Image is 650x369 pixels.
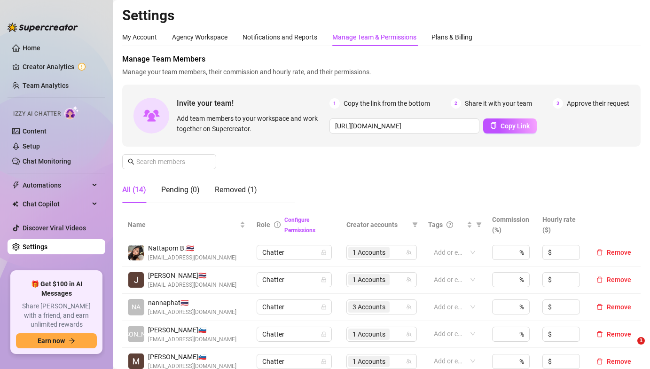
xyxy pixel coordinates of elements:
[262,273,326,287] span: Chatter
[122,54,641,65] span: Manage Team Members
[348,329,390,340] span: 1 Accounts
[406,250,412,255] span: team
[406,331,412,337] span: team
[148,352,236,362] span: [PERSON_NAME] 🇸🇮
[344,98,430,109] span: Copy the link from the bottom
[352,247,385,258] span: 1 Accounts
[352,329,385,339] span: 1 Accounts
[136,157,203,167] input: Search members
[16,333,97,348] button: Earn nowarrow-right
[593,329,635,340] button: Remove
[537,211,587,239] th: Hourly rate ($)
[451,98,461,109] span: 2
[148,335,236,344] span: [EMAIL_ADDRESS][DOMAIN_NAME]
[476,222,482,228] span: filter
[128,220,238,230] span: Name
[596,304,603,310] span: delete
[406,304,412,310] span: team
[13,110,61,118] span: Izzy AI Chatter
[352,275,385,285] span: 1 Accounts
[215,184,257,196] div: Removed (1)
[8,23,78,32] img: logo-BBDzfeDw.svg
[23,142,40,150] a: Setup
[596,249,603,256] span: delete
[122,184,146,196] div: All (14)
[348,301,390,313] span: 3 Accounts
[23,196,89,212] span: Chat Copilot
[111,329,161,339] span: [PERSON_NAME]
[428,220,443,230] span: Tags
[593,247,635,258] button: Remove
[12,181,20,189] span: thunderbolt
[321,304,327,310] span: lock
[23,127,47,135] a: Content
[348,247,390,258] span: 1 Accounts
[607,276,631,283] span: Remove
[23,44,40,52] a: Home
[64,106,79,119] img: AI Chatter
[607,358,631,365] span: Remove
[148,298,236,308] span: nannaphat 🇹🇭
[348,356,390,367] span: 1 Accounts
[501,122,530,130] span: Copy Link
[148,308,236,317] span: [EMAIL_ADDRESS][DOMAIN_NAME]
[257,221,270,228] span: Role
[284,217,315,234] a: Configure Permissions
[23,59,98,74] a: Creator Analytics exclamation-circle
[486,211,537,239] th: Commission (%)
[23,82,69,89] a: Team Analytics
[128,158,134,165] span: search
[262,245,326,259] span: Chatter
[329,98,340,109] span: 1
[128,272,144,288] img: James Darbyshire
[177,113,326,134] span: Add team members to your workspace and work together on Supercreator.
[618,337,641,360] iframe: Intercom live chat
[161,184,200,196] div: Pending (0)
[23,243,47,251] a: Settings
[596,331,603,338] span: delete
[596,276,603,283] span: delete
[431,32,472,42] div: Plans & Billing
[593,356,635,367] button: Remove
[16,280,97,298] span: 🎁 Get $100 in AI Messages
[128,245,144,260] img: Nattaporn Boonwit
[593,274,635,285] button: Remove
[132,302,141,312] span: NA
[607,249,631,256] span: Remove
[122,7,641,24] h2: Settings
[596,358,603,365] span: delete
[406,277,412,283] span: team
[332,32,416,42] div: Manage Team & Permissions
[410,218,420,232] span: filter
[148,281,236,290] span: [EMAIL_ADDRESS][DOMAIN_NAME]
[243,32,317,42] div: Notifications and Reports
[412,222,418,228] span: filter
[567,98,629,109] span: Approve their request
[348,274,390,285] span: 1 Accounts
[274,221,281,228] span: info-circle
[122,67,641,77] span: Manage your team members, their commission and hourly rate, and their permissions.
[262,300,326,314] span: Chatter
[148,243,236,253] span: Nattaporn B. 🇹🇭
[490,122,497,129] span: copy
[23,157,71,165] a: Chat Monitoring
[148,325,236,335] span: [PERSON_NAME] 🇸🇮
[128,353,144,369] img: Maša Kapl
[262,327,326,341] span: Chatter
[346,220,408,230] span: Creator accounts
[177,97,329,109] span: Invite your team!
[637,337,645,345] span: 1
[446,221,453,228] span: question-circle
[474,218,484,232] span: filter
[23,178,89,193] span: Automations
[607,303,631,311] span: Remove
[607,330,631,338] span: Remove
[148,253,236,262] span: [EMAIL_ADDRESS][DOMAIN_NAME]
[553,98,563,109] span: 3
[38,337,65,345] span: Earn now
[148,270,236,281] span: [PERSON_NAME] 🇹🇭
[16,302,97,330] span: Share [PERSON_NAME] with a friend, and earn unlimited rewards
[122,32,157,42] div: My Account
[69,338,75,344] span: arrow-right
[593,301,635,313] button: Remove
